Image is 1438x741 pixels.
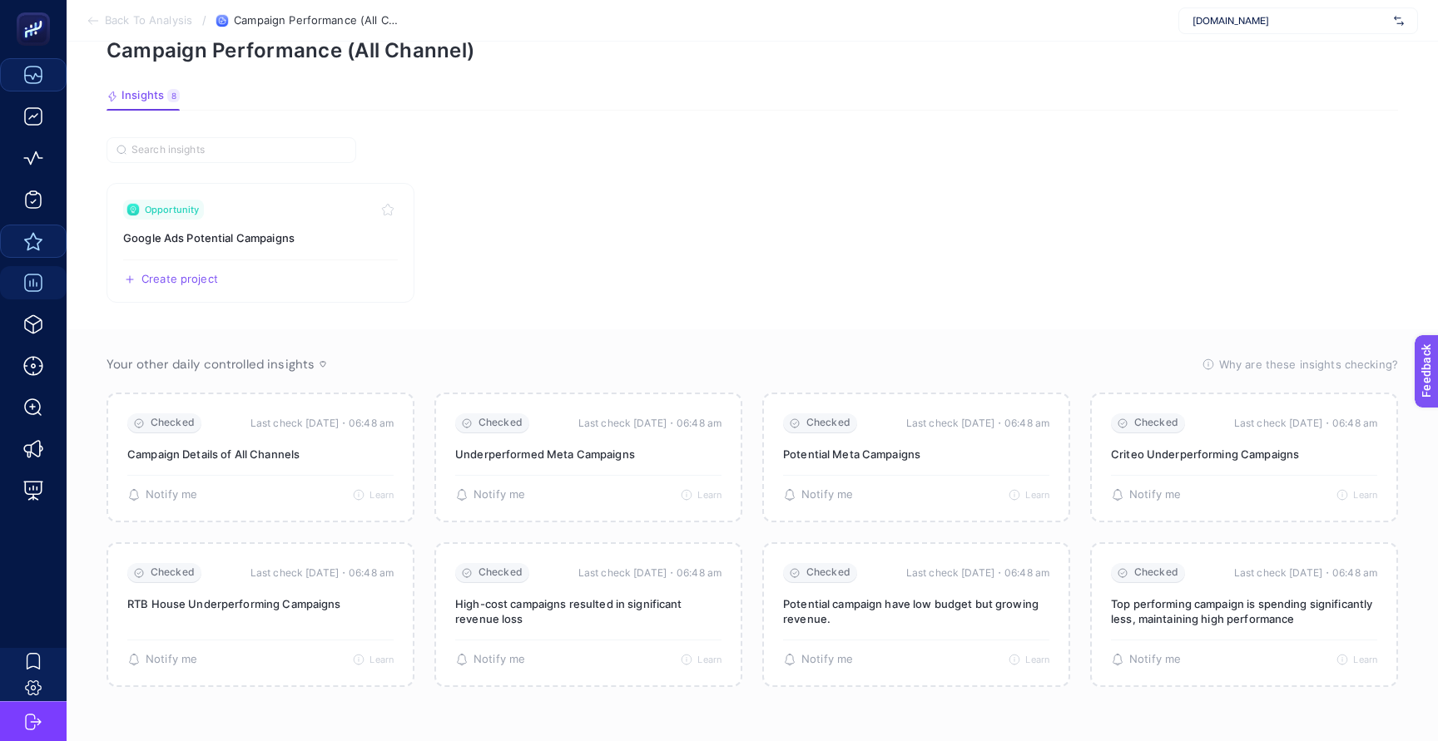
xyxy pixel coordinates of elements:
button: Notify me [783,653,853,666]
p: High-cost campaigns resulted in significant revenue loss [455,596,721,626]
span: / [202,13,206,27]
button: Learn [1336,654,1377,665]
button: Learn [353,654,394,665]
span: Checked [151,566,195,579]
button: Learn [681,489,721,501]
span: Why are these insights checking? [1219,356,1398,373]
button: Notify me [127,488,197,501]
span: Back To Analysis [105,14,192,27]
span: Opportunity [145,203,199,216]
p: Campaign Performance (All Channel) [107,38,1398,62]
span: Campaign Performance (All Channel) [234,14,400,27]
button: Notify me [1111,488,1181,501]
time: Last check [DATE]・06:48 am [1234,415,1377,432]
p: Potential Meta Campaigns [783,447,1049,462]
time: Last check [DATE]・06:48 am [250,565,394,581]
span: [DOMAIN_NAME] [1193,14,1387,27]
span: Checked [151,417,195,429]
span: Learn [1025,654,1049,665]
span: Learn [1353,489,1377,501]
p: Underperformed Meta Campaigns [455,447,721,462]
span: Notify me [1129,488,1181,501]
button: Notify me [455,653,525,666]
span: Notify me [146,653,197,666]
h3: Insight title [123,230,398,246]
button: Toggle favorite [378,200,398,220]
a: View insight titled [107,183,414,303]
span: Checked [1134,417,1178,429]
time: Last check [DATE]・06:48 am [578,565,721,581]
span: Create project [141,273,218,286]
span: Your other daily controlled insights [107,356,315,373]
span: Insights [121,89,164,102]
button: Notify me [127,653,197,666]
time: Last check [DATE]・06:48 am [250,415,394,432]
span: Feedback [10,5,63,18]
span: Checked [479,566,523,579]
time: Last check [DATE]・06:48 am [578,415,721,432]
span: Checked [806,417,850,429]
button: Learn [1009,654,1049,665]
span: Notify me [1129,653,1181,666]
button: Notify me [455,488,525,501]
p: RTB House Underperforming Campaigns [127,596,394,611]
span: Checked [1134,566,1178,579]
button: Notify me [1111,653,1181,666]
span: Notify me [801,653,853,666]
p: Campaign Details of All Channels [127,447,394,462]
input: Search [131,144,346,156]
button: Learn [681,654,721,665]
time: Last check [DATE]・06:48 am [906,415,1049,432]
span: Notify me [801,488,853,501]
span: Learn [1353,654,1377,665]
p: Criteo Underperforming Campaigns [1111,447,1377,462]
section: Insight Packages [107,183,1398,303]
section: Passive Insight Packages [107,393,1398,687]
p: Potential campaign have low budget but growing revenue. [783,596,1049,626]
span: Learn [369,489,394,501]
button: Notify me [783,488,853,501]
time: Last check [DATE]・06:48 am [1234,565,1377,581]
div: 8 [167,89,180,102]
button: Create a new project based on this insight [123,273,218,286]
button: Learn [353,489,394,501]
span: Notify me [474,653,525,666]
time: Last check [DATE]・06:48 am [906,565,1049,581]
span: Checked [806,566,850,579]
span: Checked [479,417,523,429]
span: Notify me [146,488,197,501]
button: Learn [1336,489,1377,501]
img: svg%3e [1394,12,1404,29]
button: Learn [1009,489,1049,501]
span: Learn [697,489,721,501]
span: Learn [697,654,721,665]
span: Notify me [474,488,525,501]
span: Learn [369,654,394,665]
span: Learn [1025,489,1049,501]
p: Top performing campaign is spending significantly less, maintaining high performance [1111,596,1377,626]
